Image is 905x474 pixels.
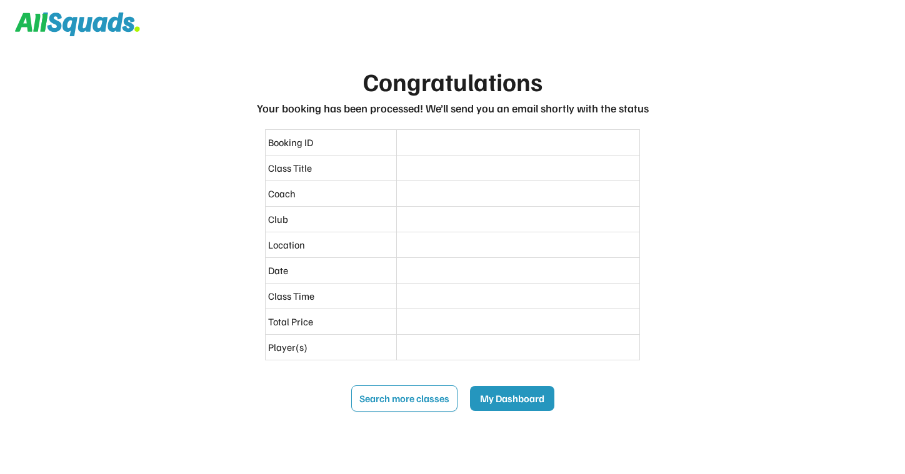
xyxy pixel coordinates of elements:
[470,386,554,411] button: My Dashboard
[268,212,394,227] div: Club
[268,186,394,201] div: Coach
[268,340,394,355] div: Player(s)
[257,100,649,117] div: Your booking has been processed! We’ll send you an email shortly with the status
[351,385,457,412] button: Search more classes
[268,263,394,278] div: Date
[15,12,140,36] img: Squad%20Logo.svg
[268,237,394,252] div: Location
[268,135,394,150] div: Booking ID
[268,314,394,329] div: Total Price
[268,289,394,304] div: Class Time
[268,160,394,175] div: Class Title
[363,62,542,100] div: Congratulations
